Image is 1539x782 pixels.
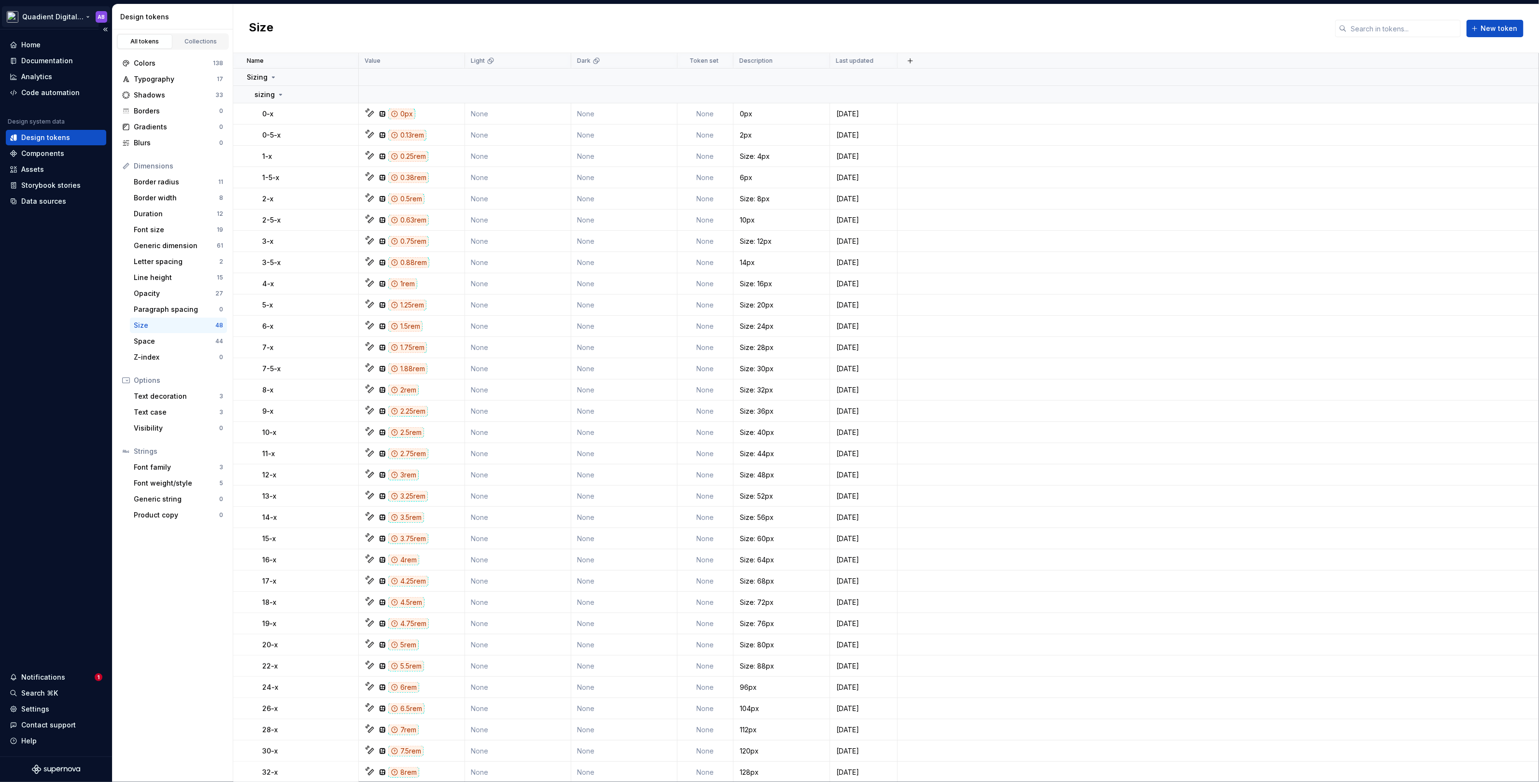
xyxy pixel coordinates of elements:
td: None [678,443,734,464]
div: Font weight/style [134,478,219,488]
div: [DATE] [831,194,897,204]
a: Design tokens [6,130,106,145]
div: 17 [217,75,223,83]
div: Documentation [21,56,73,66]
td: None [465,528,571,549]
div: Size: 32px [734,385,829,395]
div: 138 [213,59,223,67]
a: Paragraph spacing0 [130,302,227,317]
td: None [571,167,678,188]
td: None [678,571,734,592]
td: None [678,592,734,613]
td: None [465,592,571,613]
a: Assets [6,162,106,177]
td: None [571,464,678,486]
p: Value [365,57,381,65]
td: None [465,252,571,273]
a: Shadows33 [118,87,227,103]
div: [DATE] [831,152,897,161]
p: 13-x [262,491,276,501]
div: 4.5rem [388,597,424,608]
a: Blurs0 [118,135,227,151]
p: Name [247,57,264,65]
a: Text case3 [130,405,227,420]
p: 8-x [262,385,273,395]
div: 0.5rem [388,194,424,204]
div: 4rem [388,555,419,565]
button: Contact support [6,717,106,733]
div: Size: 24px [734,321,829,331]
div: [DATE] [831,555,897,565]
div: [DATE] [831,534,897,544]
td: None [465,549,571,571]
div: Contact support [21,720,76,730]
div: 10px [734,215,829,225]
a: Font weight/style5 [130,475,227,491]
p: 0-x [262,109,273,119]
div: Blurs [134,138,219,148]
a: Line height15 [130,270,227,285]
p: 4-x [262,279,274,289]
a: Supernova Logo [32,765,80,774]
div: Text case [134,407,219,417]
div: Shadows [134,90,215,100]
div: 1rem [388,279,417,289]
a: Visibility0 [130,420,227,436]
td: None [465,401,571,422]
div: Size: 64px [734,555,829,565]
div: 0 [219,353,223,361]
a: Generic dimension61 [130,238,227,253]
td: None [678,316,734,337]
div: 8 [219,194,223,202]
div: 0.88rem [388,257,429,268]
td: None [571,209,678,231]
div: 3 [219,408,223,416]
div: Settings [21,704,49,714]
div: 5 [219,479,223,487]
div: 33 [215,91,223,99]
div: 0px [388,109,415,119]
div: [DATE] [831,300,897,310]
td: None [465,209,571,231]
td: None [678,401,734,422]
div: [DATE] [831,279,897,289]
p: 3-5-x [262,258,281,267]
td: None [678,549,734,571]
p: Description [739,57,773,65]
td: None [678,379,734,401]
td: None [465,146,571,167]
a: Opacity27 [130,286,227,301]
div: 11 [218,178,223,186]
td: None [571,401,678,422]
p: 18-x [262,598,276,607]
div: [DATE] [831,598,897,607]
div: 0.75rem [388,236,429,247]
p: 7-5-x [262,364,281,374]
td: None [465,507,571,528]
div: 0 [219,511,223,519]
p: 12-x [262,470,276,480]
div: 2px [734,130,829,140]
p: 15-x [262,534,276,544]
td: None [678,103,734,125]
div: Z-index [134,352,219,362]
p: 2-5-x [262,215,281,225]
td: None [465,316,571,337]
div: [DATE] [831,343,897,352]
div: Design tokens [21,133,70,142]
div: 1.5rem [388,321,423,332]
div: Home [21,40,41,50]
div: Size: 68px [734,576,829,586]
p: Light [471,57,485,65]
div: [DATE] [831,406,897,416]
a: Font family3 [130,460,227,475]
div: 1.75rem [388,342,427,353]
td: None [571,188,678,209]
div: [DATE] [831,130,897,140]
td: None [678,167,734,188]
a: Size48 [130,318,227,333]
div: Options [134,376,223,385]
div: 0.38rem [388,172,429,183]
div: Storybook stories [21,181,81,190]
td: None [571,528,678,549]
